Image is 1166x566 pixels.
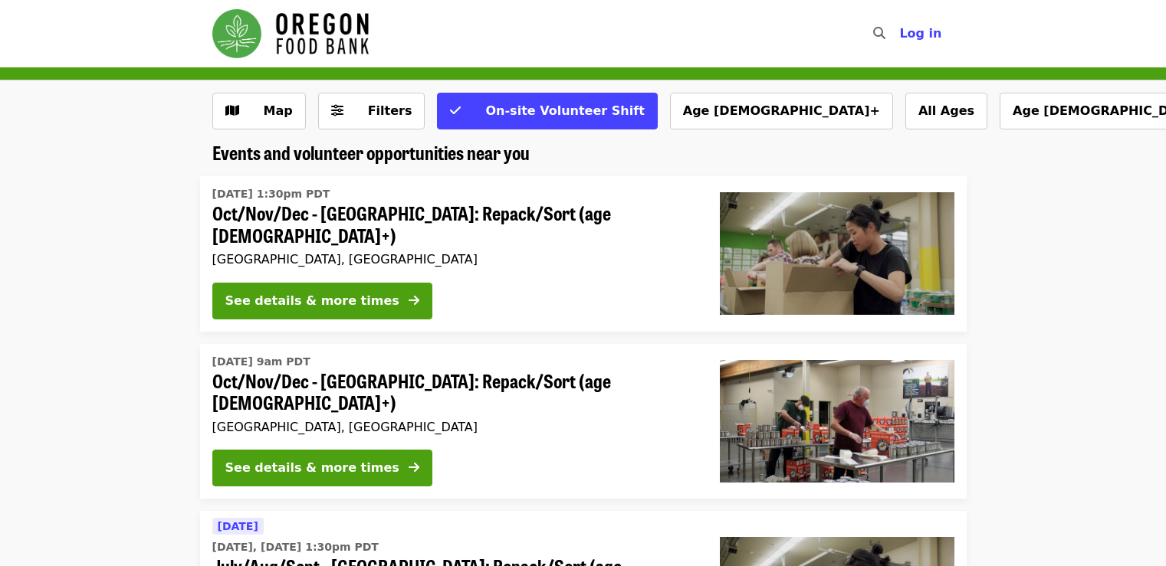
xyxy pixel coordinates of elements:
div: [GEOGRAPHIC_DATA], [GEOGRAPHIC_DATA] [212,420,695,434]
div: See details & more times [225,459,399,477]
time: [DATE] 9am PDT [212,354,310,370]
time: [DATE], [DATE] 1:30pm PDT [212,539,379,555]
button: Log in [887,18,954,49]
button: All Ages [905,93,987,129]
div: [GEOGRAPHIC_DATA], [GEOGRAPHIC_DATA] [212,252,695,267]
i: check icon [450,103,461,118]
a: See details for "Oct/Nov/Dec - Portland: Repack/Sort (age 8+)" [200,176,967,332]
a: See details for "Oct/Nov/Dec - Portland: Repack/Sort (age 16+)" [200,344,967,499]
span: Oct/Nov/Dec - [GEOGRAPHIC_DATA]: Repack/Sort (age [DEMOGRAPHIC_DATA]+) [212,202,695,247]
button: Age [DEMOGRAPHIC_DATA]+ [670,93,893,129]
i: sliders-h icon [331,103,343,118]
span: On-site Volunteer Shift [485,103,644,118]
button: See details & more times [212,450,432,486]
button: Show map view [212,93,306,129]
img: Oct/Nov/Dec - Portland: Repack/Sort (age 16+) organized by Oregon Food Bank [720,360,954,483]
i: arrow-right icon [409,460,419,475]
span: Map [264,103,293,118]
i: arrow-right icon [409,293,419,308]
i: search icon [873,26,885,41]
span: Oct/Nov/Dec - [GEOGRAPHIC_DATA]: Repack/Sort (age [DEMOGRAPHIC_DATA]+) [212,370,695,414]
time: [DATE] 1:30pm PDT [212,186,330,202]
i: map icon [225,103,239,118]
button: On-site Volunteer Shift [437,93,657,129]
input: Search [895,15,907,52]
span: Log in [899,26,941,41]
img: Oregon Food Bank - Home [212,9,369,58]
span: [DATE] [218,520,258,532]
img: Oct/Nov/Dec - Portland: Repack/Sort (age 8+) organized by Oregon Food Bank [720,192,954,315]
div: See details & more times [225,292,399,310]
button: See details & more times [212,283,432,319]
button: Filters (0 selected) [318,93,425,129]
span: Events and volunteer opportunities near you [212,139,530,165]
span: Filters [368,103,412,118]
